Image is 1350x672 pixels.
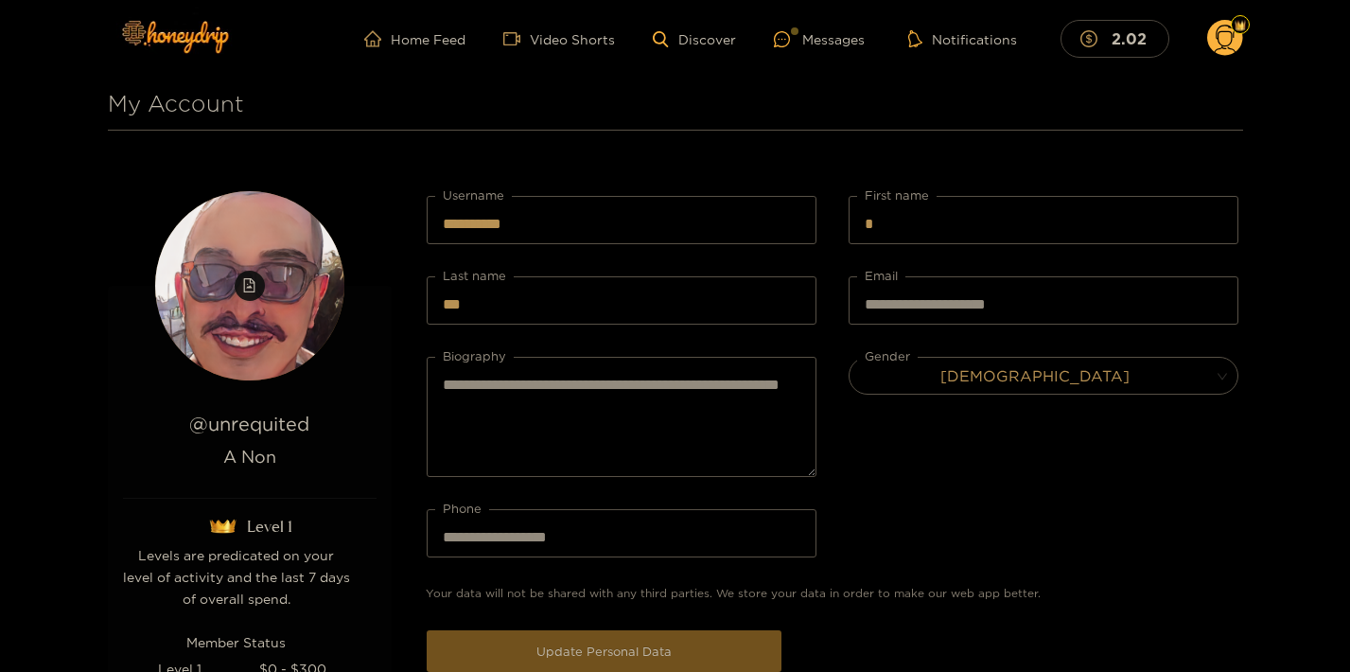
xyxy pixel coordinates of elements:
span: Update Personal Data [536,642,672,661]
button: 2.02 [1061,20,1169,57]
span: Level 1 [247,517,292,536]
input: Email [849,276,1238,325]
img: crown1.webp [206,516,239,537]
p: Your data will not be shared with any third parties. We store your data in order to make our web ... [426,585,1239,603]
h2: @ unrequited [123,411,377,436]
span: home [364,30,391,47]
a: Discover [653,31,735,47]
input: Last name [427,276,816,325]
span: file-image [242,278,256,294]
label: Username [443,186,504,204]
label: Gender [865,346,910,365]
p: A Non [123,446,377,499]
button: Update Personal Data [427,630,781,672]
input: First name [849,196,1238,244]
mark: 2.02 [1109,28,1149,48]
img: Fan Level [1235,20,1246,31]
a: Home Feed [364,30,465,47]
input: Username [427,196,816,244]
span: dollar [1080,30,1107,47]
span: video-camera [503,30,530,47]
button: file-image [235,271,265,301]
input: Phone [427,509,816,557]
textarea: Biography [427,357,816,477]
label: Last name [443,266,506,285]
a: Video Shorts [503,30,615,47]
label: Biography [443,346,506,365]
label: Phone [443,499,482,518]
div: Messages [774,28,865,50]
label: First name [865,186,929,204]
button: Notifications [903,29,1023,48]
span: Male [850,362,1237,390]
h1: My Account [108,78,1243,131]
label: Email [865,266,898,285]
